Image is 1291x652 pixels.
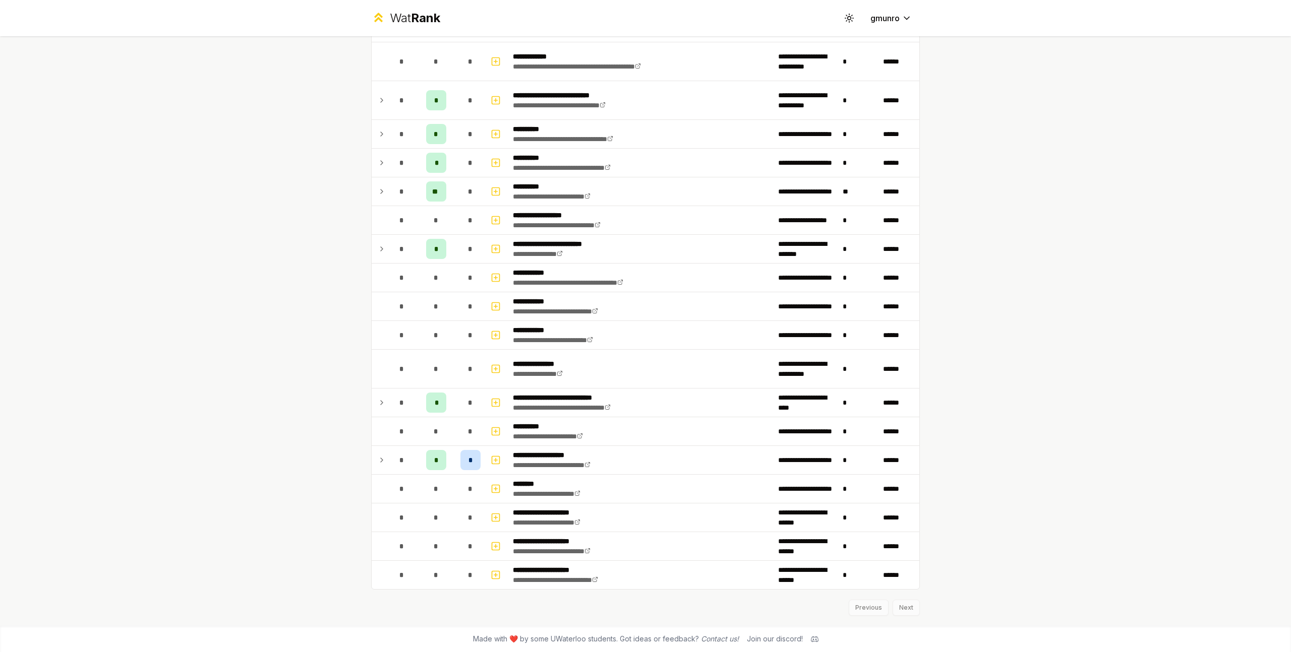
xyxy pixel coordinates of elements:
[747,634,803,644] div: Join our discord!
[870,12,900,24] span: gmunro
[411,11,440,25] span: Rank
[390,10,440,26] div: Wat
[701,634,739,643] a: Contact us!
[473,634,739,644] span: Made with ❤️ by some UWaterloo students. Got ideas or feedback?
[371,10,440,26] a: WatRank
[862,9,920,27] button: gmunro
